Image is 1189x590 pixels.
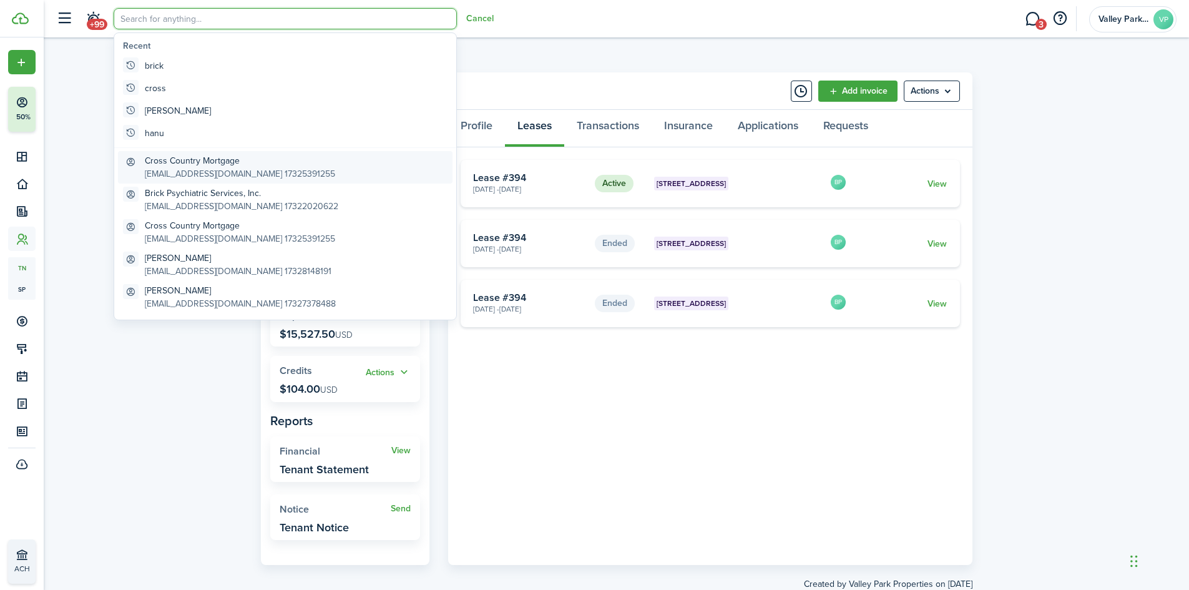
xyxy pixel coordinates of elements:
[448,110,505,147] a: Profile
[145,127,164,140] global-search-item-title: hanu
[145,82,166,95] global-search-item-title: cross
[118,54,453,77] global-search-item: brick
[145,284,336,297] global-search-item-title: [PERSON_NAME]
[270,411,420,430] panel-main-subtitle: Reports
[904,81,960,102] menu-btn: Actions
[280,446,391,457] widget-stats-title: Financial
[473,232,585,243] card-title: Lease #394
[1153,9,1173,29] avatar-text: VP
[8,50,36,74] button: Open menu
[473,172,585,184] card-title: Lease #394
[1098,15,1148,24] span: Valley Park Properties
[118,77,453,99] global-search-item: cross
[145,59,164,72] global-search-item-title: brick
[595,235,635,252] status: Ended
[16,112,31,122] p: 50%
[280,504,391,515] widget-stats-title: Notice
[145,104,211,117] global-search-item-title: [PERSON_NAME]
[652,110,725,147] a: Insurance
[145,187,338,200] global-search-item-title: Brick Psychiatric Services, Inc.
[391,446,411,456] a: View
[118,122,453,144] global-search-item: hanu
[114,8,457,29] input: Search for anything...
[145,252,331,265] global-search-item-title: [PERSON_NAME]
[8,87,112,132] button: 50%
[657,238,726,249] span: [STREET_ADDRESS]
[904,81,960,102] button: Open menu
[1035,19,1047,30] span: 3
[81,3,105,35] a: Notifications
[466,14,494,24] button: Cancel
[280,363,312,378] span: Credits
[564,110,652,147] a: Transactions
[366,365,411,380] button: Actions
[280,328,353,340] p: $15,527.50
[14,563,88,574] p: ACH
[391,504,411,514] a: Send
[1049,8,1070,29] button: Open resource center
[473,184,585,195] card-description: [DATE] - [DATE]
[118,99,453,122] global-search-item: [PERSON_NAME]
[335,328,353,342] span: USD
[320,383,338,396] span: USD
[927,177,947,190] a: View
[981,455,1189,590] iframe: Chat Widget
[366,365,411,380] button: Open menu
[927,297,947,310] a: View
[145,167,335,180] global-search-item-description: [EMAIL_ADDRESS][DOMAIN_NAME] 17325391255
[52,7,76,31] button: Open sidebar
[8,539,36,584] a: ACH
[811,110,881,147] a: Requests
[725,110,811,147] a: Applications
[818,81,898,102] a: Add invoice
[8,257,36,278] a: tn
[595,175,634,192] status: Active
[791,81,812,102] button: Timeline
[657,178,726,189] span: [STREET_ADDRESS]
[145,297,336,310] global-search-item-description: [EMAIL_ADDRESS][DOMAIN_NAME] 17327378488
[87,19,107,30] span: +99
[8,278,36,300] a: sp
[473,292,585,303] card-title: Lease #394
[473,243,585,255] card-description: [DATE] - [DATE]
[657,298,726,309] span: [STREET_ADDRESS]
[12,12,29,24] img: TenantCloud
[280,521,349,534] widget-stats-description: Tenant Notice
[145,200,338,213] global-search-item-description: [EMAIL_ADDRESS][DOMAIN_NAME] 17322020622
[145,232,335,245] global-search-item-description: [EMAIL_ADDRESS][DOMAIN_NAME] 17325391255
[1020,3,1044,35] a: Messaging
[595,295,635,312] status: Ended
[145,154,335,167] global-search-item-title: Cross Country Mortgage
[1130,543,1138,580] div: Drag
[927,237,947,250] a: View
[280,383,338,395] p: $104.00
[473,303,585,315] card-description: [DATE] - [DATE]
[280,463,369,476] widget-stats-description: Tenant Statement
[145,265,331,278] global-search-item-description: [EMAIL_ADDRESS][DOMAIN_NAME] 17328148191
[145,219,335,232] global-search-item-title: Cross Country Mortgage
[123,39,453,52] global-search-list-title: Recent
